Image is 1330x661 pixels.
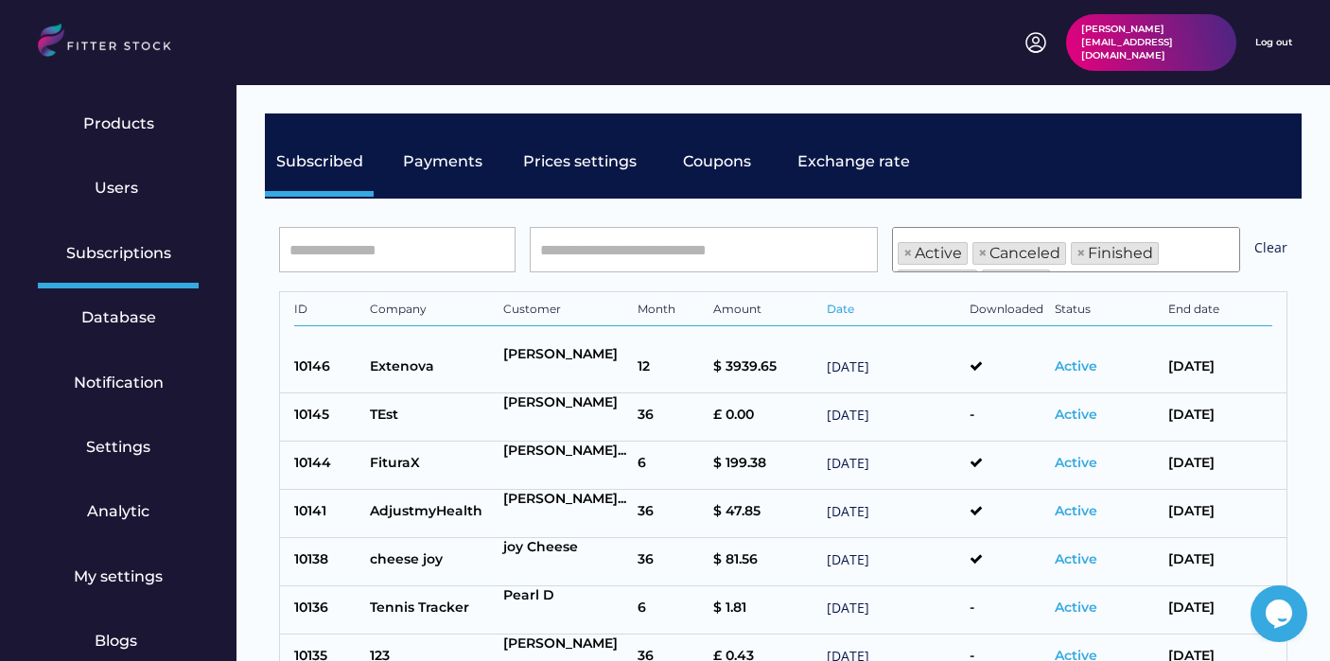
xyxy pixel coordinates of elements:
div: [DATE] [1168,357,1272,381]
li: Finished [1071,242,1159,265]
div: [DATE] [827,454,960,478]
div: [DATE] [827,406,960,429]
div: Active [1055,550,1159,574]
div: FituraX [370,454,494,478]
div: Analytic [87,501,149,522]
div: Active [1055,599,1159,622]
div: AdjustmyHealth [370,502,494,526]
div: My settings [74,566,163,587]
div: [DATE] [827,357,960,381]
div: [DATE] [1168,599,1272,622]
div: Coupons [683,151,751,172]
div: Prices settings [523,151,637,172]
div: $ 81.56 [713,550,817,574]
div: Extenova [370,357,494,381]
div: 36 [638,406,704,429]
div: Clear [1254,238,1287,262]
div: Downloaded [970,302,1045,321]
div: Notification [74,373,164,393]
div: Status [1055,302,1159,321]
div: [PERSON_NAME] [503,635,627,653]
div: [PERSON_NAME] [503,345,627,364]
div: $ 1.81 [713,599,817,622]
div: £ 0.00 [713,406,817,429]
div: 10138 [294,550,360,574]
div: Log out [1255,36,1292,49]
div: - [970,599,1045,622]
div: Active [1055,454,1159,478]
div: [DATE] [827,599,960,622]
div: Subscribed [276,151,363,172]
div: Pearl D [503,586,627,605]
div: Tennis Tracker [370,599,494,622]
div: 12 [638,357,704,381]
div: [DATE] [1168,454,1272,478]
div: 10146 [294,357,360,381]
div: [DATE] [1168,550,1272,574]
div: Active [1055,406,1159,429]
div: 6 [638,454,704,478]
div: Database [81,307,156,328]
div: TEst [370,406,494,429]
div: Subscriptions [66,243,171,264]
div: 10136 [294,599,360,622]
div: 10144 [294,454,360,478]
div: Active [1055,357,1159,381]
li: Failed [982,270,1050,292]
div: End date [1168,302,1272,321]
li: Active [898,242,968,265]
div: Products [83,113,154,134]
li: Paused [898,270,977,292]
div: ID [294,302,360,321]
div: joy Cheese [503,538,627,557]
span: × [903,246,913,261]
div: Date [827,302,960,321]
li: Canceled [972,242,1066,265]
span: × [1076,246,1086,261]
div: Blogs [95,631,142,652]
div: Settings [86,437,150,458]
div: - [970,406,1045,429]
div: $ 3939.65 [713,357,817,381]
div: Payments [403,151,482,172]
div: cheese joy [370,550,494,574]
div: [PERSON_NAME]... [503,490,627,509]
div: Active [1055,502,1159,526]
div: 36 [638,502,704,526]
span: × [978,246,988,261]
div: Customer [503,302,627,321]
div: Users [95,178,142,199]
div: [PERSON_NAME]... [503,442,627,461]
div: [PERSON_NAME] [503,393,627,412]
img: profile-circle.svg [1024,31,1047,54]
div: Exchange rate [797,151,910,172]
div: Amount [713,302,817,321]
div: [DATE] [1168,406,1272,429]
div: Company [370,302,494,321]
img: LOGO.svg [38,24,187,62]
div: 36 [638,550,704,574]
div: [PERSON_NAME][EMAIL_ADDRESS][DOMAIN_NAME] [1081,23,1221,62]
div: [DATE] [1168,502,1272,526]
div: [DATE] [827,550,960,574]
div: 10141 [294,502,360,526]
div: Month [638,302,704,321]
div: $ 199.38 [713,454,817,478]
div: [DATE] [827,502,960,526]
div: $ 47.85 [713,502,817,526]
div: 10145 [294,406,360,429]
iframe: chat widget [1251,585,1311,642]
div: 6 [638,599,704,622]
